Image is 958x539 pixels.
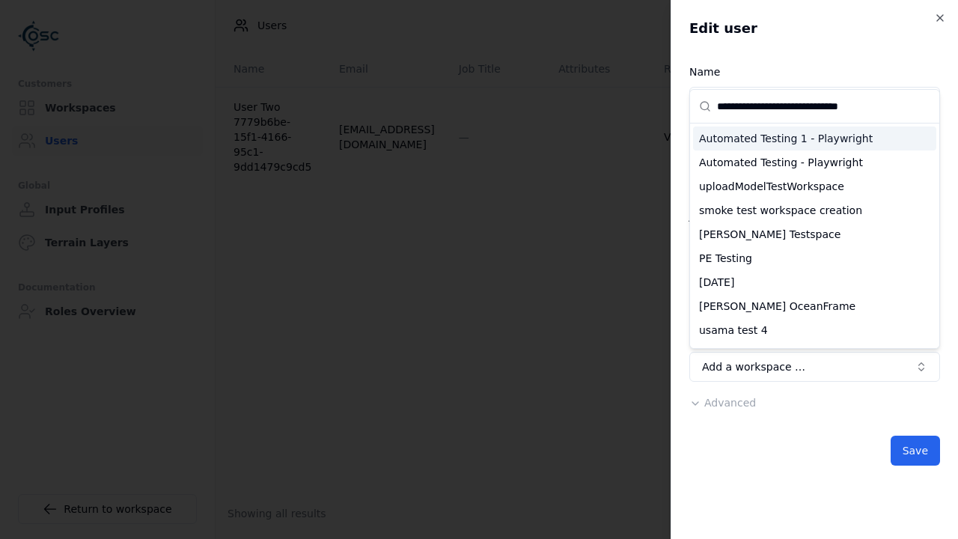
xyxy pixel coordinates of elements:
[693,342,936,366] div: Development Workspace
[693,270,936,294] div: [DATE]
[693,246,936,270] div: PE Testing
[693,198,936,222] div: smoke test workspace creation
[693,222,936,246] div: [PERSON_NAME] Testspace
[693,127,936,150] div: Automated Testing 1 - Playwright
[690,124,939,348] div: Suggestions
[693,150,936,174] div: Automated Testing - Playwright
[693,318,936,342] div: usama test 4
[693,294,936,318] div: [PERSON_NAME] OceanFrame
[693,174,936,198] div: uploadModelTestWorkspace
